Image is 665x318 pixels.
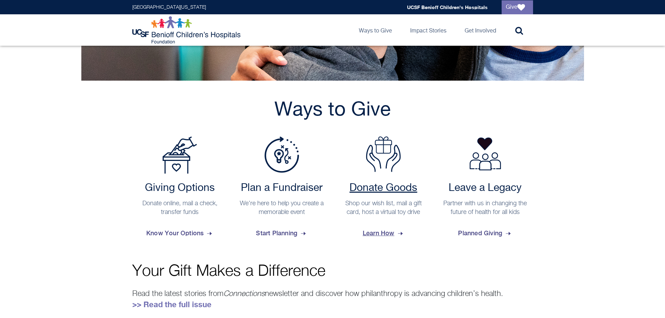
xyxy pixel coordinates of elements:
[237,199,326,217] p: We're here to help you create a memorable event
[132,5,206,10] a: [GEOGRAPHIC_DATA][US_STATE]
[407,4,488,10] a: UCSF Benioff Children's Hospitals
[366,136,401,172] img: Donate Goods
[459,14,502,46] a: Get Involved
[441,182,530,194] h2: Leave a Legacy
[132,98,533,123] h2: Ways to Give
[132,264,533,279] p: Your Gift Makes a Difference
[339,182,428,194] h2: Donate Goods
[363,224,404,243] span: Learn How
[502,0,533,14] a: Give
[136,199,224,217] p: Donate online, mail a check, transfer funds
[136,182,224,194] h2: Giving Options
[132,288,533,310] p: Read the latest stories from newsletter and discover how philanthropy is advancing children’s hea...
[339,199,428,217] p: Shop our wish list, mail a gift card, host a virtual toy drive
[237,182,326,194] h2: Plan a Fundraiser
[264,136,299,173] img: Plan a Fundraiser
[132,136,228,243] a: Payment Options Giving Options Donate online, mail a check, transfer funds Know Your Options
[336,136,431,243] a: Donate Goods Donate Goods Shop our wish list, mail a gift card, host a virtual toy drive Learn How
[132,300,212,309] a: >> Read the full issue
[132,16,242,44] img: Logo for UCSF Benioff Children's Hospitals Foundation
[353,14,398,46] a: Ways to Give
[234,136,330,243] a: Plan a Fundraiser Plan a Fundraiser We're here to help you create a memorable event Start Planning
[405,14,452,46] a: Impact Stories
[162,136,197,174] img: Payment Options
[146,224,213,243] span: Know Your Options
[223,290,265,298] em: Connections
[256,224,307,243] span: Start Planning
[441,199,530,217] p: Partner with us in changing the future of health for all kids
[437,136,533,243] a: Leave a Legacy Partner with us in changing the future of health for all kids Planned Giving
[458,224,512,243] span: Planned Giving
